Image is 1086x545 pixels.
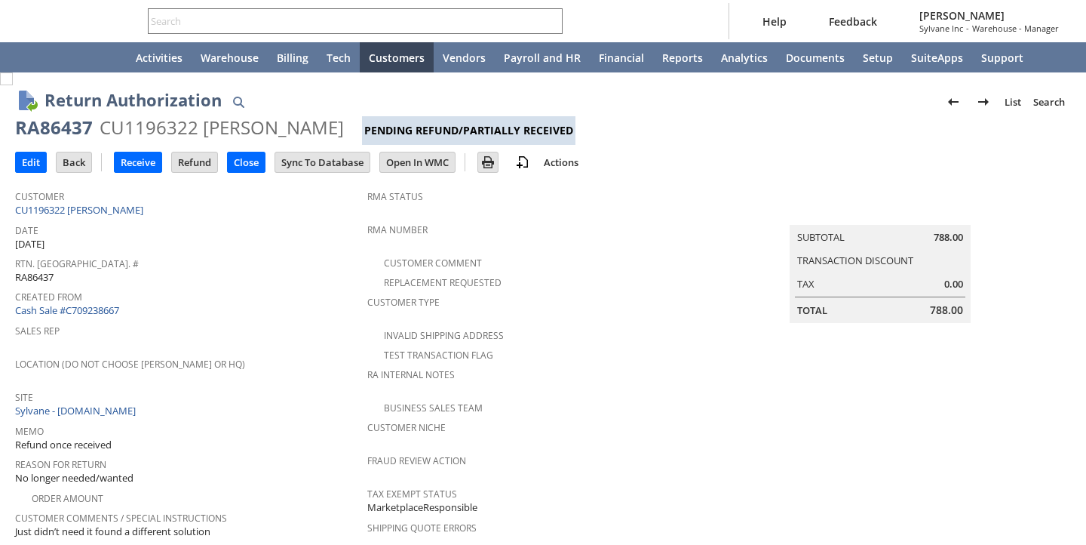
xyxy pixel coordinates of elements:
span: Sylvane Inc [919,23,963,34]
span: Customers [369,51,425,65]
a: CU1196322 [PERSON_NAME] [15,203,147,217]
img: Previous [944,93,962,111]
svg: Recent Records [27,48,45,66]
a: Subtotal [797,230,845,244]
a: Tech [318,42,360,72]
span: 788.00 [934,230,963,245]
input: Print [478,152,498,172]
span: Feedback [829,14,877,29]
a: Fraud Review Action [367,454,466,467]
a: Customer Comments / Special Instructions [15,512,227,525]
a: Site [15,391,33,404]
input: Back [57,152,91,172]
a: Financial [590,42,653,72]
img: add-record.svg [514,153,532,171]
img: Quick Find [229,93,247,111]
a: Customer Comment [384,257,482,269]
a: Documents [777,42,854,72]
input: Close [228,152,265,172]
span: SuiteApps [911,51,963,65]
a: Customer [15,190,64,203]
img: Print [479,153,497,171]
a: Search [1027,90,1071,114]
a: Memo [15,425,44,438]
span: Help [762,14,787,29]
a: Test Transaction Flag [384,349,493,362]
span: Refund once received [15,438,112,452]
span: Tech [327,51,351,65]
span: Warehouse - Manager [972,23,1059,34]
a: Order Amount [32,492,103,505]
a: Customer Niche [367,421,446,434]
span: [DATE] [15,237,44,251]
a: Customer Type [367,296,440,309]
a: Sylvane - [DOMAIN_NAME] [15,404,140,417]
input: Receive [115,152,161,172]
a: Invalid Shipping Address [384,329,504,342]
a: Tax [797,277,814,291]
div: RA86437 [15,115,93,140]
a: Warehouse [192,42,268,72]
a: Cash Sale #C709238667 [15,303,119,317]
a: Business Sales Team [384,402,483,414]
a: Setup [854,42,902,72]
a: RA Internal Notes [367,368,455,381]
span: Documents [786,51,845,65]
a: RMA Status [367,190,423,203]
a: List [999,90,1027,114]
a: Reason For Return [15,458,106,471]
a: Replacement Requested [384,276,502,289]
input: Search [149,12,541,30]
a: Customers [360,42,434,72]
input: Open In WMC [380,152,455,172]
img: Next [974,93,992,111]
span: RA86437 [15,270,54,285]
a: Analytics [712,42,777,72]
a: Shipping Quote Errors [367,522,477,534]
span: Reports [662,51,703,65]
svg: Search [541,12,560,30]
span: MarketplaceResponsible [367,500,477,515]
a: Sales Rep [15,325,60,337]
span: No longer needed/wanted [15,471,133,485]
a: Activities [127,42,192,72]
input: Refund [172,152,217,172]
span: Analytics [721,51,768,65]
a: Created From [15,291,82,303]
a: Payroll and HR [495,42,590,72]
div: Pending Refund/Partially Received [362,116,575,145]
a: Date [15,224,38,237]
span: Billing [277,51,308,65]
a: Location (Do Not Choose [PERSON_NAME] or HQ) [15,358,245,371]
caption: Summary [790,201,971,225]
input: Edit [16,152,46,172]
a: Tax Exempt Status [367,488,457,500]
span: [PERSON_NAME] [919,8,1059,23]
a: Total [797,303,827,317]
span: Support [981,51,1023,65]
svg: Home [100,48,118,66]
a: Reports [653,42,712,72]
a: Rtn. [GEOGRAPHIC_DATA]. # [15,257,139,270]
a: RMA Number [367,223,428,236]
a: Transaction Discount [797,254,913,267]
a: Recent Records [18,42,54,72]
a: Actions [538,155,584,169]
span: Vendors [443,51,486,65]
span: 0.00 [944,277,963,291]
svg: Shortcuts [63,48,81,66]
span: Warehouse [201,51,259,65]
span: - [966,23,969,34]
a: Vendors [434,42,495,72]
h1: Return Authorization [44,88,222,112]
a: SuiteApps [902,42,972,72]
a: Home [90,42,127,72]
span: 788.00 [930,303,963,318]
span: Activities [136,51,183,65]
a: Billing [268,42,318,72]
div: CU1196322 [PERSON_NAME] [100,115,344,140]
a: Support [972,42,1032,72]
div: Shortcuts [54,42,90,72]
span: Setup [863,51,893,65]
input: Sync To Database [275,152,370,172]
